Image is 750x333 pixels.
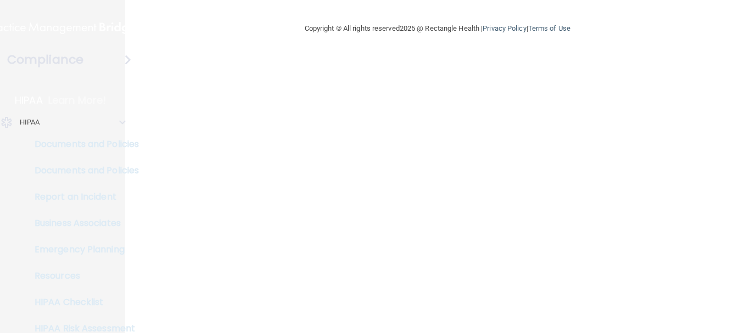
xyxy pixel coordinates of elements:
p: HIPAA Checklist [7,297,157,308]
p: Report an Incident [7,191,157,202]
h4: Compliance [7,52,83,67]
a: Privacy Policy [483,24,526,32]
p: HIPAA [15,94,43,107]
p: Emergency Planning [7,244,157,255]
p: Business Associates [7,218,157,229]
p: Documents and Policies [7,165,157,176]
p: Documents and Policies [7,139,157,150]
a: Terms of Use [528,24,570,32]
p: Resources [7,270,157,281]
p: HIPAA [20,116,40,129]
p: Learn More! [48,94,107,107]
div: Copyright © All rights reserved 2025 @ Rectangle Health | | [237,11,638,46]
